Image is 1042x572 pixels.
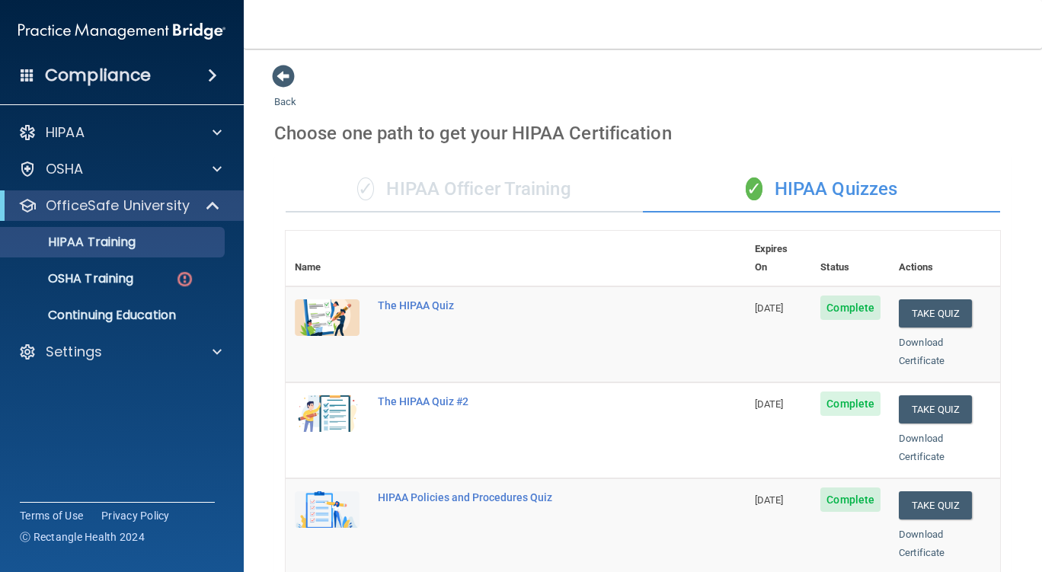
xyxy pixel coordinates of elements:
span: Complete [820,391,881,416]
span: [DATE] [755,398,784,410]
a: Terms of Use [20,508,83,523]
span: [DATE] [755,302,784,314]
a: OSHA [18,160,222,178]
h4: Compliance [45,65,151,86]
p: OfficeSafe University [46,197,190,215]
p: Continuing Education [10,308,218,323]
p: OSHA [46,160,84,178]
div: The HIPAA Quiz [378,299,670,312]
div: Choose one path to get your HIPAA Certification [274,111,1012,155]
span: Complete [820,296,881,320]
th: Expires On [746,231,812,286]
a: Download Certificate [899,433,945,462]
img: PMB logo [18,16,225,46]
div: HIPAA Officer Training [286,167,643,213]
p: HIPAA Training [10,235,136,250]
div: HIPAA Policies and Procedures Quiz [378,491,670,503]
th: Name [286,231,369,286]
div: HIPAA Quizzes [643,167,1000,213]
p: OSHA Training [10,271,133,286]
th: Actions [890,231,1000,286]
a: OfficeSafe University [18,197,221,215]
th: Status [811,231,890,286]
a: Privacy Policy [101,508,170,523]
span: ✓ [357,177,374,200]
a: HIPAA [18,123,222,142]
button: Take Quiz [899,395,972,423]
button: Take Quiz [899,491,972,519]
span: Ⓒ Rectangle Health 2024 [20,529,145,545]
a: Download Certificate [899,529,945,558]
span: ✓ [746,177,762,200]
button: Take Quiz [899,299,972,328]
span: [DATE] [755,494,784,506]
a: Back [274,78,296,107]
a: Download Certificate [899,337,945,366]
a: Settings [18,343,222,361]
p: Settings [46,343,102,361]
p: HIPAA [46,123,85,142]
span: Complete [820,487,881,512]
div: The HIPAA Quiz #2 [378,395,670,407]
img: danger-circle.6113f641.png [175,270,194,289]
